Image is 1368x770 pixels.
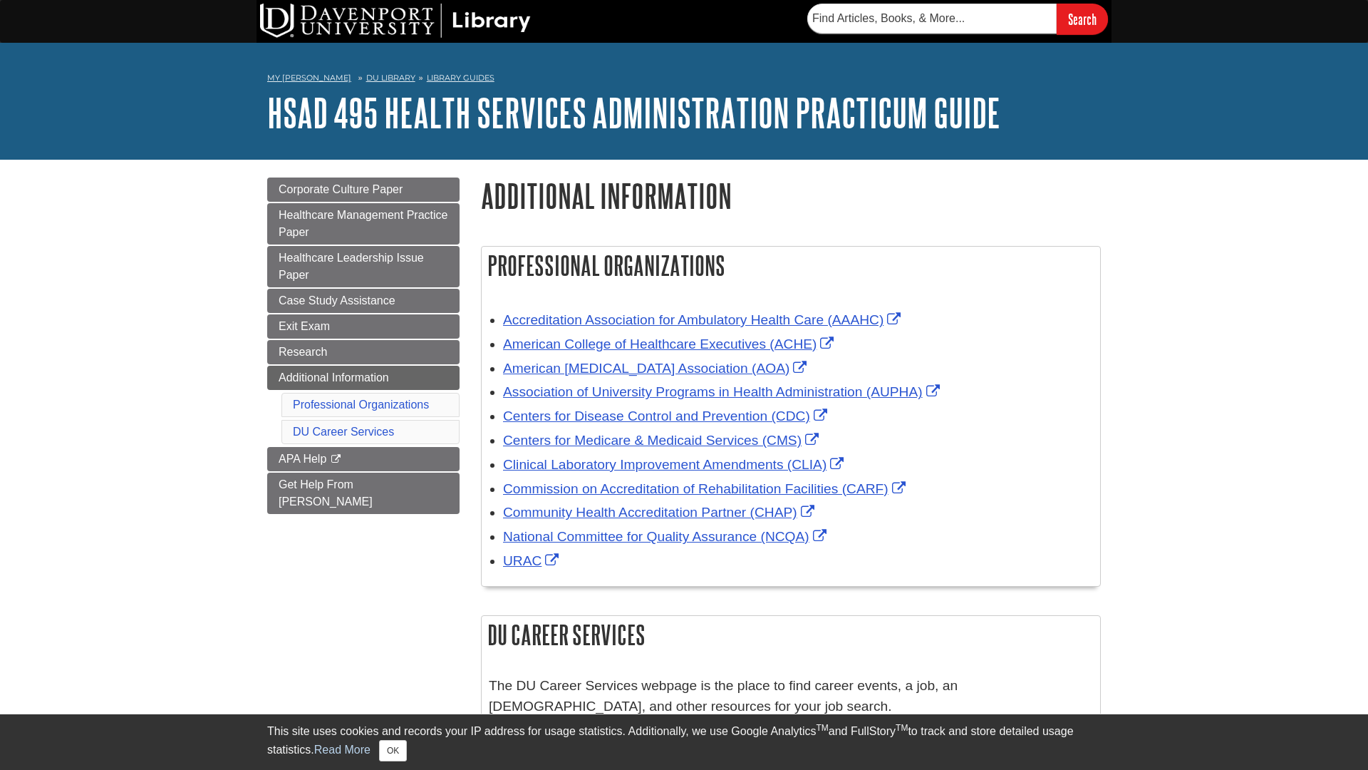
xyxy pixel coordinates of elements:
a: Link opens in new window [503,505,818,520]
a: Link opens in new window [503,361,810,376]
a: DU Career Services [293,426,394,438]
a: HSAD 495 Health Services Administration Practicum Guide [267,91,1000,135]
input: Find Articles, Books, & More... [807,4,1057,34]
a: My [PERSON_NAME] [267,72,351,84]
nav: breadcrumb [267,68,1101,91]
span: Research [279,346,327,358]
a: Link opens in new window [503,384,943,399]
a: Corporate Culture Paper [267,178,460,202]
sup: TM [816,723,828,733]
a: Link opens in new window [503,312,904,327]
input: Search [1057,4,1108,34]
i: This link opens in a new window [330,455,342,464]
h2: Professional Organizations [482,247,1100,284]
a: Additional Information [267,366,460,390]
a: Case Study Assistance [267,289,460,313]
span: Get Help From [PERSON_NAME] [279,478,373,508]
h2: DU Career Services [482,616,1100,654]
span: Corporate Culture Paper [279,183,403,195]
img: DU Library [260,4,531,38]
a: Exit Exam [267,314,460,339]
h1: Additional Information [481,178,1101,214]
a: Link opens in new window [503,409,831,423]
a: Healthcare Leadership Issue Paper [267,246,460,287]
a: Read More [314,744,370,756]
a: Professional Organizations [293,399,429,411]
a: Link opens in new window [503,337,837,351]
div: Guide Page Menu [267,178,460,514]
span: Healthcare Management Practice Paper [279,209,447,238]
span: APA Help [279,453,326,465]
button: Close [379,740,407,761]
a: DU Library [366,73,415,83]
a: Link opens in new window [503,553,562,568]
span: Case Study Assistance [279,294,395,307]
a: APA Help [267,447,460,471]
a: Library Guides [427,73,494,83]
a: Link opens in new window [503,457,847,472]
span: Exit Exam [279,320,330,332]
span: Additional Information [279,371,389,384]
a: Link opens in new window [503,481,909,496]
a: Research [267,340,460,364]
sup: TM [896,723,908,733]
p: The DU Career Services webpage is the place to find career events, a job, an [DEMOGRAPHIC_DATA], ... [489,676,1093,717]
span: Healthcare Leadership Issue Paper [279,252,424,281]
a: Link opens in new window [503,529,830,544]
a: Get Help From [PERSON_NAME] [267,473,460,514]
div: This site uses cookies and records your IP address for usage statistics. Additionally, we use Goo... [267,723,1101,761]
form: Searches DU Library's articles, books, and more [807,4,1108,34]
a: Link opens in new window [503,433,822,448]
a: Healthcare Management Practice Paper [267,203,460,245]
